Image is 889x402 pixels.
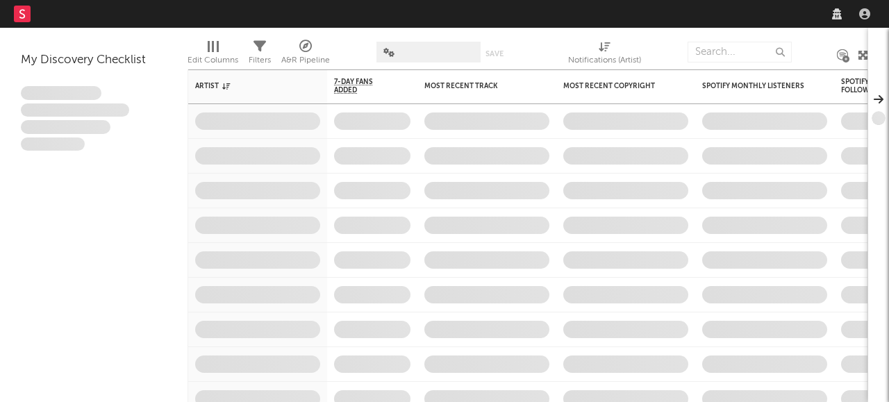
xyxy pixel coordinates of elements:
[281,35,330,75] div: A&R Pipeline
[424,82,529,90] div: Most Recent Track
[281,52,330,69] div: A&R Pipeline
[21,86,101,100] span: Lorem ipsum dolor
[485,50,504,58] button: Save
[21,137,85,151] span: Aliquam viverra
[563,82,667,90] div: Most Recent Copyright
[334,78,390,94] span: 7-Day Fans Added
[188,35,238,75] div: Edit Columns
[195,82,299,90] div: Artist
[568,52,641,69] div: Notifications (Artist)
[21,52,167,69] div: My Discovery Checklist
[21,120,110,134] span: Praesent ac interdum
[188,52,238,69] div: Edit Columns
[21,103,129,117] span: Integer aliquet in purus et
[702,82,806,90] div: Spotify Monthly Listeners
[568,35,641,75] div: Notifications (Artist)
[249,35,271,75] div: Filters
[688,42,792,62] input: Search...
[249,52,271,69] div: Filters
